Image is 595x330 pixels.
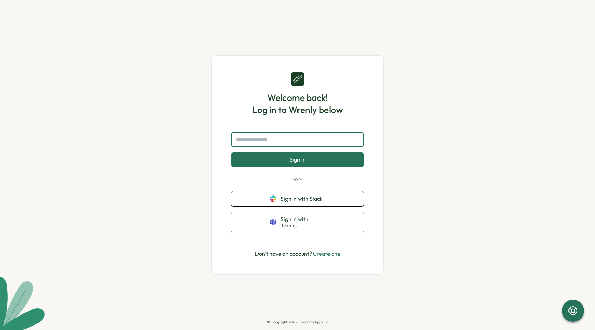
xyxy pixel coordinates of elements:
[231,191,364,206] button: Sign in with Slack
[231,175,364,183] p: -or-
[252,92,343,116] h1: Welcome back! Log in to Wrenly below
[281,216,325,229] span: Sign in with Teams
[281,196,325,202] span: Sign in with Slack
[313,250,341,257] a: Create one
[290,156,306,163] span: Sign in
[231,212,364,233] button: Sign in with Teams
[231,152,364,167] button: Sign in
[255,249,341,258] p: Don't have an account?
[267,320,328,324] p: © Copyright 2025, Incognito Apps Inc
